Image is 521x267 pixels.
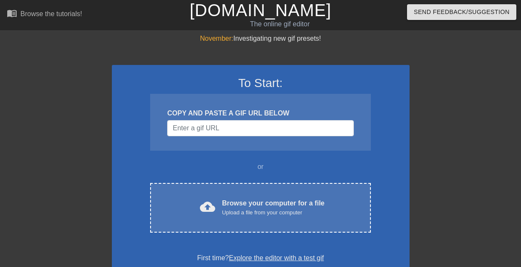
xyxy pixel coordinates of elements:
[222,208,325,217] div: Upload a file from your computer
[229,254,324,261] a: Explore the editor with a test gif
[134,162,387,172] div: or
[407,4,516,20] button: Send Feedback/Suggestion
[414,7,510,17] span: Send Feedback/Suggestion
[178,19,381,29] div: The online gif editor
[167,120,353,136] input: Username
[200,35,233,42] span: November:
[123,253,399,263] div: First time?
[222,198,325,217] div: Browse your computer for a file
[7,8,17,18] span: menu_book
[7,8,82,21] a: Browse the tutorials!
[20,10,82,17] div: Browse the tutorials!
[167,108,353,118] div: COPY AND PASTE A GIF URL BELOW
[190,1,331,20] a: [DOMAIN_NAME]
[123,76,399,90] h3: To Start:
[200,199,215,214] span: cloud_upload
[112,34,410,44] div: Investigating new gif presets!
